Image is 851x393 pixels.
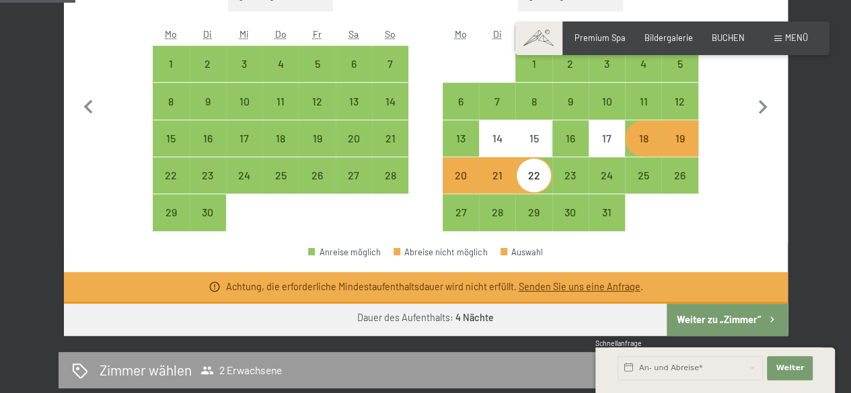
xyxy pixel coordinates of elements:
[336,157,372,193] div: Anreise möglich
[190,120,226,157] div: Tue Sep 16 2025
[515,46,552,82] div: Wed Oct 01 2025
[552,83,589,119] div: Anreise möglich
[299,46,335,82] div: Fri Sep 05 2025
[625,157,661,193] div: Sat Oct 25 2025
[590,207,624,241] div: 31
[480,207,514,241] div: 28
[661,46,698,82] div: Sun Oct 05 2025
[479,83,515,119] div: Tue Oct 07 2025
[480,170,514,204] div: 21
[227,133,261,167] div: 17
[515,120,552,157] div: Wed Oct 15 2025
[100,360,192,380] h2: Zimmer wählen
[394,248,488,257] div: Abreise nicht möglich
[444,96,478,130] div: 6
[153,83,189,119] div: Mon Sep 08 2025
[479,194,515,230] div: Anreise möglich
[299,120,335,157] div: Fri Sep 19 2025
[262,157,299,193] div: Thu Sep 25 2025
[552,83,589,119] div: Thu Oct 09 2025
[153,46,189,82] div: Mon Sep 01 2025
[515,157,552,193] div: Wed Oct 22 2025
[589,46,625,82] div: Fri Oct 03 2025
[154,133,188,167] div: 15
[153,157,189,193] div: Anreise möglich
[443,157,479,193] div: Mon Oct 20 2025
[372,46,408,82] div: Anreise möglich
[226,83,262,119] div: Wed Sep 10 2025
[515,157,552,193] div: Anreise möglich
[372,157,408,193] div: Anreise möglich
[308,248,381,257] div: Anreise möglich
[443,194,479,230] div: Anreise möglich
[589,83,625,119] div: Anreise möglich
[661,46,698,82] div: Anreise möglich
[444,207,478,241] div: 27
[385,28,396,40] abbr: Sonntag
[299,120,335,157] div: Anreise möglich
[515,194,552,230] div: Anreise möglich
[443,83,479,119] div: Anreise möglich
[336,83,372,119] div: Anreise möglich
[336,46,372,82] div: Anreise möglich
[262,46,299,82] div: Thu Sep 04 2025
[589,157,625,193] div: Anreise möglich
[667,304,787,336] button: Weiter zu „Zimmer“
[226,157,262,193] div: Anreise möglich
[299,83,335,119] div: Fri Sep 12 2025
[262,83,299,119] div: Anreise möglich
[589,194,625,230] div: Fri Oct 31 2025
[479,120,515,157] div: Anreise nicht möglich
[517,133,550,167] div: 15
[337,58,371,92] div: 6
[165,28,177,40] abbr: Montag
[626,58,660,92] div: 4
[153,194,189,230] div: Anreise möglich
[626,96,660,130] div: 11
[337,170,371,204] div: 27
[589,120,625,157] div: Fri Oct 17 2025
[479,194,515,230] div: Tue Oct 28 2025
[552,120,589,157] div: Anreise möglich
[373,170,407,204] div: 28
[644,32,693,43] a: Bildergalerie
[552,194,589,230] div: Thu Oct 30 2025
[200,363,282,377] span: 2 Erwachsene
[663,58,696,92] div: 5
[712,32,745,43] span: BUCHEN
[552,46,589,82] div: Thu Oct 02 2025
[552,157,589,193] div: Thu Oct 23 2025
[264,96,297,130] div: 11
[515,83,552,119] div: Wed Oct 08 2025
[262,83,299,119] div: Thu Sep 11 2025
[373,58,407,92] div: 7
[190,157,226,193] div: Tue Sep 23 2025
[336,157,372,193] div: Sat Sep 27 2025
[264,170,297,204] div: 25
[590,170,624,204] div: 24
[300,133,334,167] div: 19
[575,32,626,43] a: Premium Spa
[552,46,589,82] div: Anreise möglich
[190,194,226,230] div: Tue Sep 30 2025
[552,194,589,230] div: Anreise möglich
[225,280,642,294] div: Achtung, die erforderliche Mindestaufenthaltsdauer wird nicht erfüllt. .
[595,339,642,347] span: Schnellanfrage
[517,207,550,241] div: 29
[443,83,479,119] div: Mon Oct 06 2025
[336,46,372,82] div: Sat Sep 06 2025
[262,157,299,193] div: Anreise möglich
[479,83,515,119] div: Anreise möglich
[443,194,479,230] div: Mon Oct 27 2025
[515,83,552,119] div: Anreise möglich
[191,207,225,241] div: 30
[373,133,407,167] div: 21
[191,96,225,130] div: 9
[299,83,335,119] div: Anreise möglich
[661,120,698,157] div: Anreise möglich
[226,46,262,82] div: Anreise möglich
[663,96,696,130] div: 12
[480,96,514,130] div: 7
[661,157,698,193] div: Sun Oct 26 2025
[554,58,587,92] div: 2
